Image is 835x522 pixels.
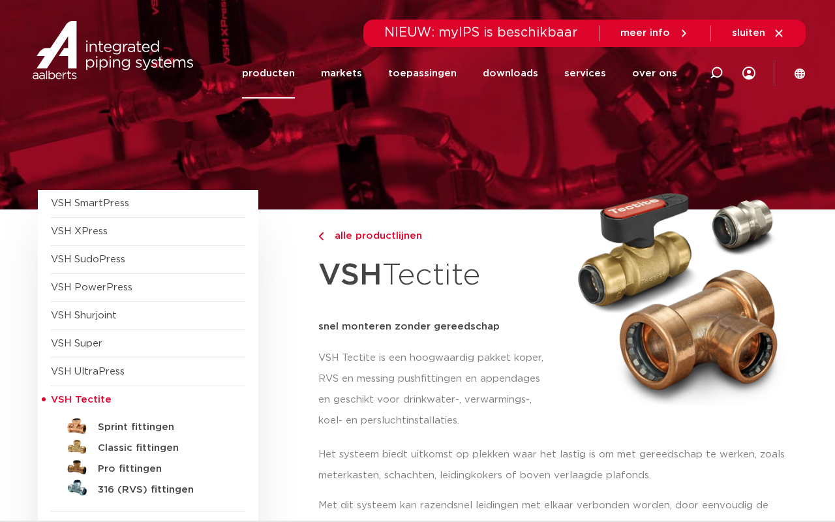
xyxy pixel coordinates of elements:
a: VSH SudoPress [51,254,125,264]
a: meer info [620,27,690,39]
a: 316 (RVS) fittingen [51,477,245,498]
a: Pro fittingen [51,456,245,477]
a: Classic fittingen [51,435,245,456]
a: downloads [483,48,538,99]
strong: snel monteren zonder gereedschap [318,322,500,331]
h5: Classic fittingen [98,442,227,454]
p: VSH Tectite is een hoogwaardig pakket koper, RVS en messing pushfittingen en appendages en geschi... [318,348,554,431]
a: VSH Shurjoint [51,311,117,320]
h1: Tectite [318,251,554,301]
h5: Pro fittingen [98,463,227,475]
a: over ons [632,48,677,99]
h5: Sprint fittingen [98,422,227,433]
a: VSH PowerPress [51,283,132,292]
a: VSH Super [51,339,102,348]
span: alle productlijnen [327,231,422,241]
a: VSH UltraPress [51,367,125,376]
span: VSH Tectite [51,395,112,405]
h5: 316 (RVS) fittingen [98,484,227,496]
span: NIEUW: myIPS is beschikbaar [384,26,578,39]
div: my IPS [742,59,755,87]
span: meer info [620,28,670,38]
strong: VSH [318,260,382,290]
a: markets [321,48,362,99]
a: VSH XPress [51,226,108,236]
span: sluiten [732,28,765,38]
img: chevron-right.svg [318,232,324,241]
a: Sprint fittingen [51,414,245,435]
a: toepassingen [388,48,457,99]
a: sluiten [732,27,785,39]
p: Het systeem biedt uitkomst op plekken waar het lastig is om met gereedschap te werken, zoals mete... [318,444,798,486]
a: alle productlijnen [318,228,554,244]
a: producten [242,48,295,99]
a: VSH SmartPress [51,198,129,208]
nav: Menu [242,48,677,99]
a: services [564,48,606,99]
